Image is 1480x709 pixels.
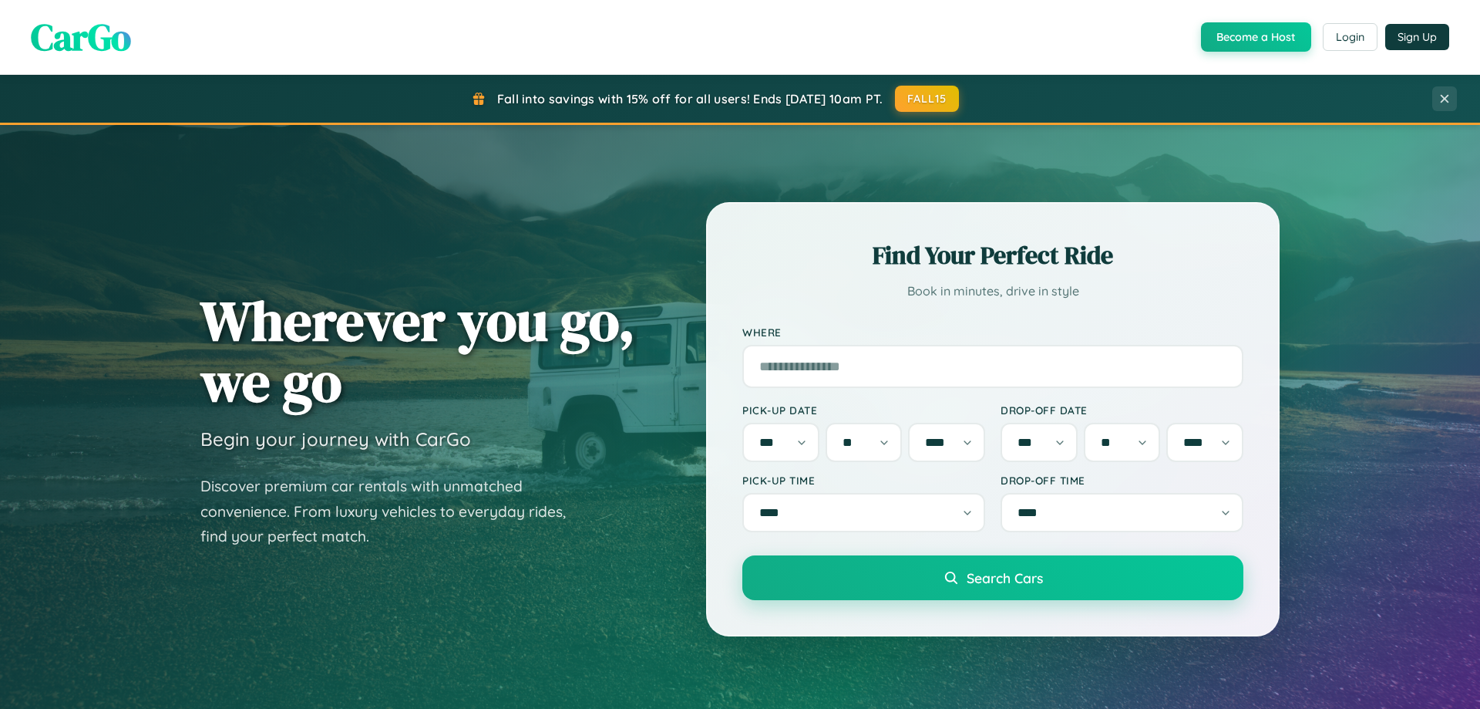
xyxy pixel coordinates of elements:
span: Search Cars [967,569,1043,586]
label: Pick-up Date [742,403,985,417]
span: Fall into savings with 15% off for all users! Ends [DATE] 10am PT. [497,91,883,106]
label: Where [742,326,1243,339]
button: Sign Up [1385,24,1449,50]
button: Become a Host [1201,22,1311,52]
h1: Wherever you go, we go [200,290,635,412]
label: Drop-off Time [1001,474,1243,487]
button: FALL15 [895,86,960,112]
p: Book in minutes, drive in style [742,280,1243,302]
label: Pick-up Time [742,474,985,487]
h3: Begin your journey with CarGo [200,427,471,451]
button: Login [1323,23,1377,51]
h2: Find Your Perfect Ride [742,238,1243,272]
p: Discover premium car rentals with unmatched convenience. From luxury vehicles to everyday rides, ... [200,474,586,549]
button: Search Cars [742,555,1243,600]
label: Drop-off Date [1001,403,1243,417]
span: CarGo [31,12,131,62]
